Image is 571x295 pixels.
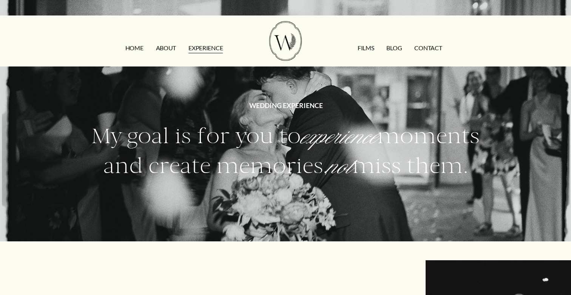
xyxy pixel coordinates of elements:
em: not [327,153,352,181]
a: EXPERIENCE [188,42,223,54]
a: CONTACT [414,42,442,54]
em: experience [301,124,377,151]
a: Blog [386,42,402,54]
a: FILMS [358,42,374,54]
a: HOME [125,42,144,54]
img: Wild Fern Weddings [269,21,302,61]
strong: WEDDING EXPERIENCE [249,102,323,110]
h2: My goal is for you to moments and create memories, miss them. [80,122,491,181]
a: ABOUT [156,42,176,54]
